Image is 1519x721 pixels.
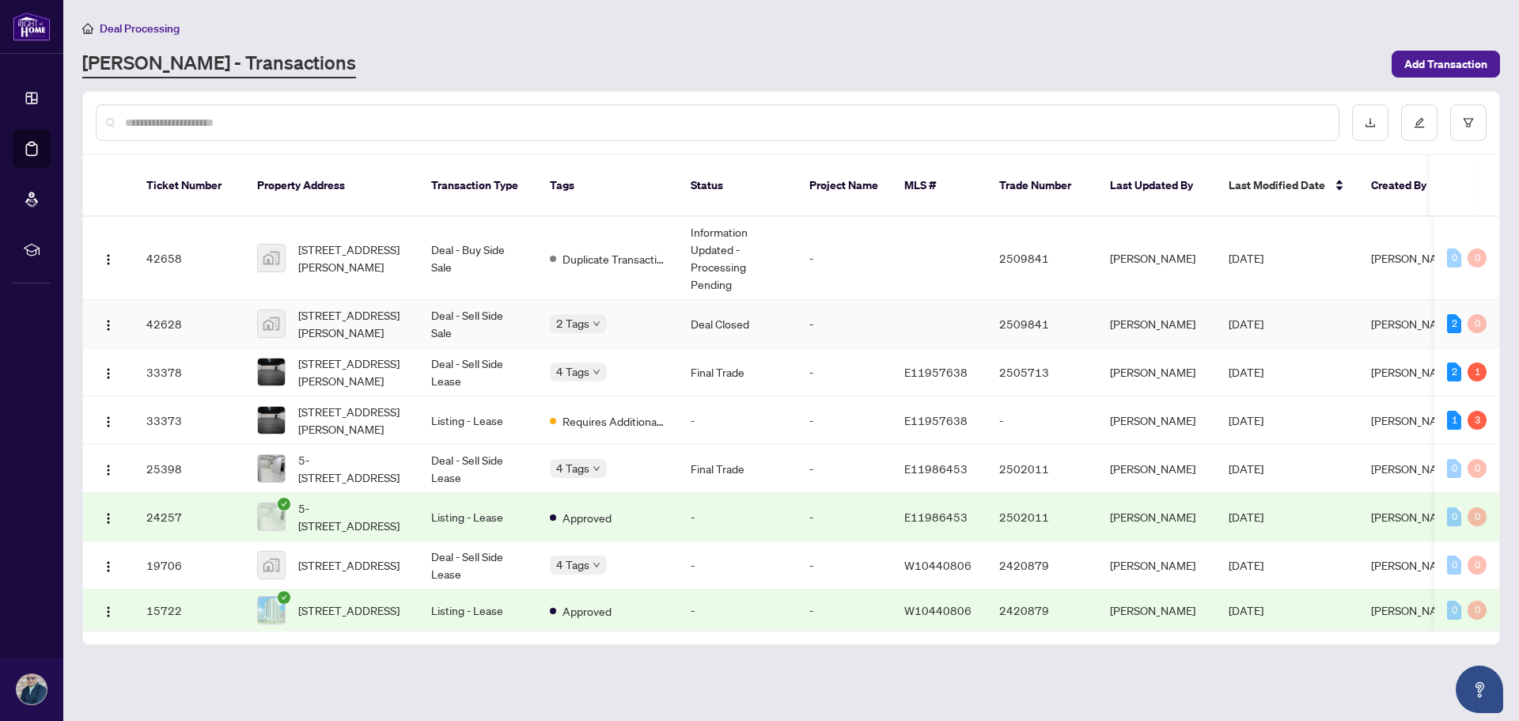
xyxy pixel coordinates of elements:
td: Listing - Lease [419,493,537,541]
span: filter [1463,117,1474,128]
th: MLS # [892,155,987,217]
span: 4 Tags [556,362,589,381]
button: Logo [96,245,121,271]
td: - [678,541,797,590]
div: 0 [1468,459,1487,478]
span: [STREET_ADDRESS][PERSON_NAME] [298,355,406,389]
td: [PERSON_NAME] [1097,397,1216,445]
span: down [593,465,600,472]
span: down [593,561,600,569]
span: [DATE] [1229,251,1263,265]
div: 2 [1447,314,1461,333]
span: down [593,320,600,328]
button: Logo [96,504,121,529]
span: download [1365,117,1376,128]
span: [PERSON_NAME] [1371,413,1456,427]
th: Last Updated By [1097,155,1216,217]
span: [PERSON_NAME] [1371,510,1456,524]
td: [PERSON_NAME] [1097,217,1216,300]
button: Logo [96,311,121,336]
a: [PERSON_NAME] - Transactions [82,50,356,78]
span: check-circle [278,498,290,510]
span: [PERSON_NAME] [1371,317,1456,331]
img: Logo [102,605,115,618]
img: thumbnail-img [258,310,285,337]
div: 0 [1468,249,1487,268]
td: - [678,397,797,445]
span: Duplicate Transaction [563,250,665,268]
button: Logo [96,456,121,481]
td: 2420879 [987,590,1097,632]
td: [PERSON_NAME] [1097,541,1216,590]
div: 2 [1447,362,1461,381]
span: E11957638 [904,413,968,427]
img: Logo [102,416,115,428]
img: thumbnail-img [258,552,285,579]
td: [PERSON_NAME] [1097,493,1216,541]
td: - [987,397,1097,445]
td: - [797,217,892,300]
th: Created By [1358,155,1453,217]
span: 4 Tags [556,459,589,477]
span: Add Transaction [1404,51,1487,77]
span: Last Modified Date [1229,176,1325,194]
div: 0 [1447,556,1461,575]
td: 42628 [134,300,244,348]
img: Logo [102,367,115,380]
td: - [797,493,892,541]
td: Listing - Lease [419,397,537,445]
div: 3 [1468,411,1487,430]
span: [PERSON_NAME] [1371,603,1456,617]
img: thumbnail-img [258,407,285,434]
span: W10440806 [904,558,972,572]
td: Deal - Sell Side Lease [419,541,537,590]
span: Requires Additional Docs [563,412,665,430]
td: 2505713 [987,348,1097,397]
div: 0 [1447,601,1461,620]
span: [DATE] [1229,317,1263,331]
img: Logo [102,464,115,476]
span: [DATE] [1229,558,1263,572]
span: Approved [563,509,612,526]
div: 1 [1468,362,1487,381]
div: 0 [1447,459,1461,478]
span: [DATE] [1229,603,1263,617]
img: Logo [102,253,115,266]
span: down [593,368,600,376]
td: - [797,445,892,493]
img: Logo [102,560,115,573]
span: home [82,23,93,34]
td: - [797,590,892,632]
img: Logo [102,319,115,332]
span: E11986453 [904,461,968,476]
span: [DATE] [1229,365,1263,379]
span: 5-[STREET_ADDRESS] [298,451,406,486]
td: 25398 [134,445,244,493]
td: Information Updated - Processing Pending [678,217,797,300]
img: thumbnail-img [258,455,285,482]
button: Logo [96,552,121,578]
span: [DATE] [1229,510,1263,524]
th: Tags [537,155,678,217]
span: 5-[STREET_ADDRESS] [298,499,406,534]
th: Status [678,155,797,217]
td: [PERSON_NAME] [1097,300,1216,348]
th: Transaction Type [419,155,537,217]
td: 2509841 [987,300,1097,348]
span: [STREET_ADDRESS] [298,601,400,619]
td: 33378 [134,348,244,397]
span: [STREET_ADDRESS][PERSON_NAME] [298,306,406,341]
button: Open asap [1456,666,1503,713]
span: W10440806 [904,603,972,617]
th: Last Modified Date [1216,155,1358,217]
span: 2 Tags [556,314,589,332]
div: 0 [1468,601,1487,620]
span: Deal Processing [100,21,180,36]
td: 19706 [134,541,244,590]
th: Ticket Number [134,155,244,217]
img: Logo [102,512,115,525]
div: 1 [1447,411,1461,430]
span: [STREET_ADDRESS][PERSON_NAME] [298,403,406,438]
span: [PERSON_NAME] [1371,365,1456,379]
span: [STREET_ADDRESS][PERSON_NAME] [298,241,406,275]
